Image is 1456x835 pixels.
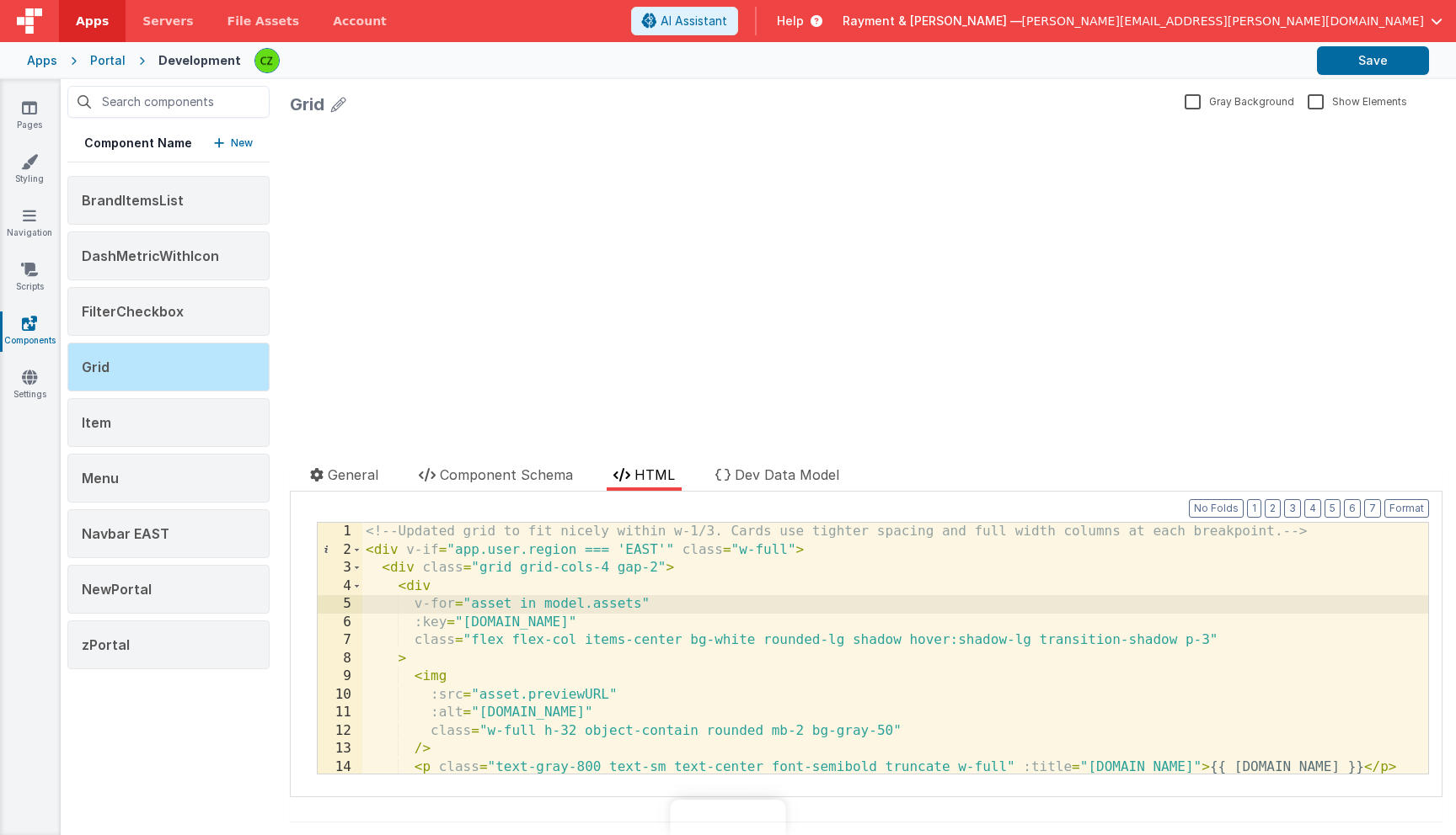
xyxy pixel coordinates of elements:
span: Navbar EAST [82,525,169,542]
span: Grid [82,359,110,375]
div: 12 [318,722,362,741]
span: BrandItemsList [82,192,184,209]
div: 2 [318,541,362,560]
button: New [214,135,253,152]
div: 10 [318,686,362,705]
span: Rayment & [PERSON_NAME] — [843,13,1022,29]
button: 1 [1247,499,1261,518]
button: No Folds [1189,499,1244,518]
div: 6 [318,614,362,632]
div: 7 [318,631,362,650]
h5: Component Name [84,135,192,152]
div: 5 [318,595,362,614]
iframe: Marker.io feedback button [671,800,786,835]
div: 11 [318,704,362,722]
span: General [328,466,378,483]
div: 9 [318,667,362,686]
span: FilterCheckbox [82,303,184,320]
button: AI Assistant [631,7,738,35]
span: Item [82,414,111,431]
button: 7 [1364,499,1381,518]
div: Development [158,52,241,69]
button: 4 [1304,499,1321,518]
span: File Assets [227,13,300,29]
button: Rayment & [PERSON_NAME] — [PERSON_NAME][EMAIL_ADDRESS][PERSON_NAME][DOMAIN_NAME] [843,13,1443,29]
div: 4 [318,577,362,596]
span: Apps [76,13,109,29]
span: NewPortal [82,581,152,598]
button: Format [1384,499,1429,518]
p: New [231,135,253,152]
span: zPortal [82,636,130,653]
div: Grid [290,93,324,116]
div: Apps [27,52,57,69]
div: 14 [318,758,362,777]
div: 8 [318,650,362,668]
button: 2 [1265,499,1281,518]
div: 3 [318,559,362,577]
input: Search components [67,86,270,118]
div: 1 [318,523,362,541]
span: Menu [82,470,119,487]
button: Save [1317,46,1429,75]
label: Show Elements [1308,93,1407,109]
span: Help [777,13,804,29]
button: 5 [1325,499,1341,518]
span: [PERSON_NAME][EMAIL_ADDRESS][PERSON_NAME][DOMAIN_NAME] [1022,13,1424,29]
span: Component Schema [440,466,573,483]
div: Portal [90,52,126,69]
span: DashMetricWithIcon [82,247,219,264]
button: 6 [1344,499,1361,518]
button: 3 [1284,499,1301,518]
span: AI Assistant [661,13,727,29]
img: b4a104e37d07c2bfba7c0e0e4a273d04 [255,49,279,72]
div: 13 [318,740,362,758]
span: HTML [634,466,675,483]
label: Gray Background [1185,93,1294,109]
span: Dev Data Model [735,466,839,483]
span: Servers [142,13,193,29]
